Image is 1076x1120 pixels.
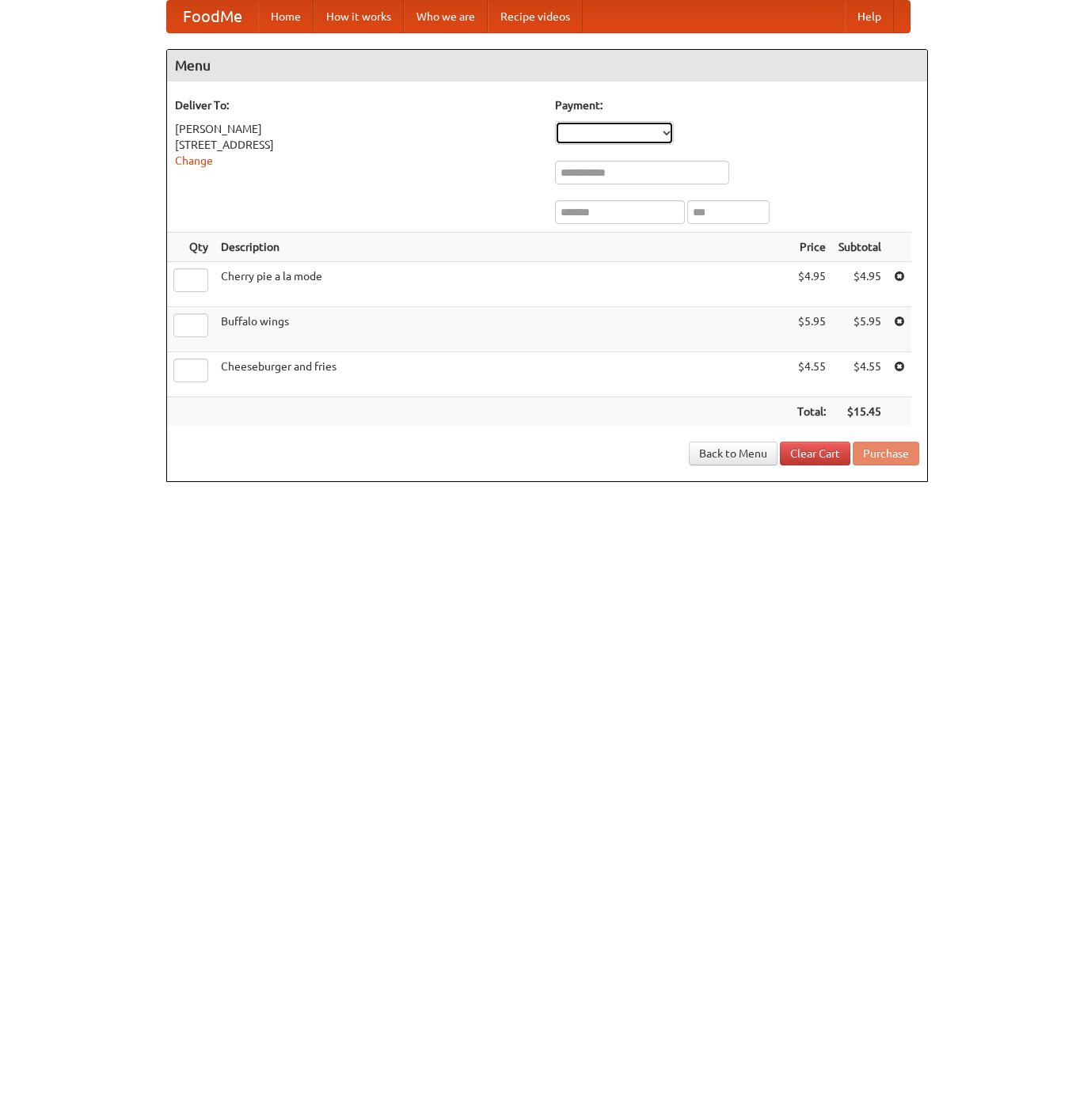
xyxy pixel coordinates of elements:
[258,1,314,32] a: Home
[404,1,488,32] a: Who we are
[175,97,539,113] h5: Deliver To:
[791,397,832,427] th: Total:
[791,262,832,307] td: $4.95
[167,1,258,32] a: FoodMe
[488,1,583,32] a: Recipe videos
[791,233,832,262] th: Price
[175,154,213,167] a: Change
[832,352,888,397] td: $4.55
[215,307,791,352] td: Buffalo wings
[555,97,919,113] h5: Payment:
[167,233,215,262] th: Qty
[791,307,832,352] td: $5.95
[780,442,850,465] a: Clear Cart
[215,352,791,397] td: Cheeseburger and fries
[832,307,888,352] td: $5.95
[832,262,888,307] td: $4.95
[832,397,888,427] th: $15.45
[215,262,791,307] td: Cherry pie a la mode
[832,233,888,262] th: Subtotal
[167,50,927,82] h4: Menu
[314,1,404,32] a: How it works
[175,137,539,153] div: [STREET_ADDRESS]
[853,442,919,465] button: Purchase
[689,442,778,465] a: Back to Menu
[215,233,791,262] th: Description
[175,121,539,137] div: [PERSON_NAME]
[845,1,894,32] a: Help
[791,352,832,397] td: $4.55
